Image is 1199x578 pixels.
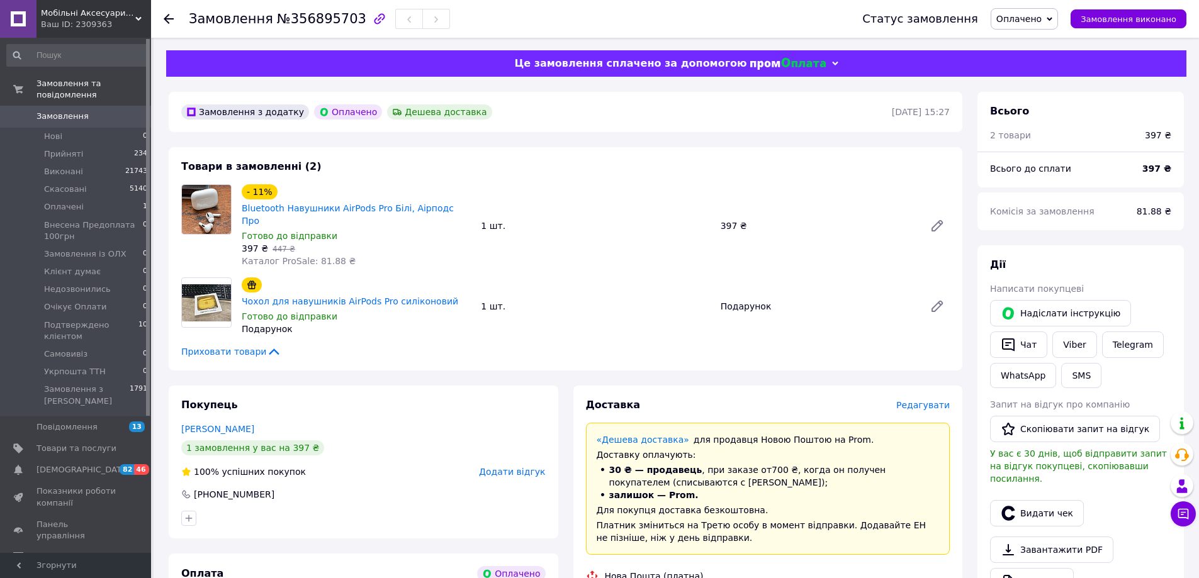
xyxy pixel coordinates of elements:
[479,467,545,477] span: Додати відгук
[130,184,147,195] span: 5140
[44,284,111,295] span: Недозвонились
[387,104,492,119] div: Дешева доставка
[1142,164,1171,174] b: 397 ₴
[37,78,151,101] span: Замовлення та повідомлення
[586,399,641,411] span: Доставка
[597,433,940,446] div: для продавця Новою Поштою на Prom.
[37,552,69,563] span: Відгуки
[164,13,174,25] div: Повернутися назад
[37,421,98,433] span: Повідомлення
[134,148,147,160] span: 234
[143,201,147,213] span: 1
[476,217,715,235] div: 1 шт.
[193,488,276,501] div: [PHONE_NUMBER]
[41,8,135,19] span: Мобільні Аксесуари та Електроніка
[44,301,106,313] span: Очікує Оплати
[44,220,143,242] span: Внесена Предоплата 100грн
[143,348,147,360] span: 0
[143,131,147,142] span: 0
[242,184,278,199] div: - 11%
[597,435,689,445] a: «Дешева доставка»
[990,300,1131,326] button: Надіслати інструкцію
[181,440,324,455] div: 1 замовлення у вас на 397 ₴
[892,107,950,117] time: [DATE] 15:27
[44,131,62,142] span: Нові
[44,248,127,260] span: Замовлення із ОЛХ
[125,166,147,177] span: 21743
[37,443,116,454] span: Товари та послуги
[181,160,322,172] span: Товари в замовленні (2)
[277,11,366,26] span: №356895703
[990,448,1167,484] span: У вас є 30 днів, щоб відправити запит на відгук покупцеві, скопіювавши посилання.
[182,284,231,321] img: Чохол для навушників AirPods Pro силіконовий
[1081,14,1176,24] span: Замовлення виконано
[120,464,134,475] span: 82
[996,14,1042,24] span: Оплачено
[1102,331,1164,358] a: Telegram
[143,301,147,313] span: 0
[609,490,699,500] span: залишок — Prom.
[242,256,356,266] span: Каталог ProSale: 81.88 ₴
[44,320,138,342] span: Подтверждено клієнтом
[37,464,130,475] span: [DEMOGRAPHIC_DATA]
[1171,501,1196,526] button: Чат з покупцем
[181,345,281,358] span: Приховати товари
[990,105,1029,117] span: Всього
[44,348,87,360] span: Самовивіз
[143,266,147,277] span: 0
[273,245,295,253] span: 447 ₴
[143,284,147,295] span: 0
[138,320,147,342] span: 10
[925,294,950,319] a: Редагувати
[990,536,1113,563] a: Завантажити PDF
[181,399,238,411] span: Покупець
[990,500,1084,526] button: Видати чек
[37,486,116,508] span: Показники роботи компанії
[990,284,1084,294] span: Написати покупцеві
[597,464,940,489] li: , при заказе от 700 ₴ , когда он получен покупателем (списываются с [PERSON_NAME]);
[181,424,254,434] a: [PERSON_NAME]
[242,231,337,241] span: Готово до відправки
[189,11,273,26] span: Замовлення
[44,166,83,177] span: Виконані
[44,184,87,195] span: Скасовані
[44,148,83,160] span: Прийняті
[182,185,231,234] img: Bluetooth Навушники AirPods Pro Білі, Аірподс Про
[242,243,268,253] span: 397 ₴
[1052,331,1096,358] a: Viber
[314,104,382,119] div: Оплачено
[194,467,219,477] span: 100%
[990,206,1095,216] span: Комісія за замовлення
[716,217,920,235] div: 397 ₴
[242,203,454,226] a: Bluetooth Навушники AirPods Pro Білі, Аірподс Про
[1145,129,1171,142] div: 397 ₴
[143,248,147,260] span: 0
[44,384,130,406] span: Замовлення з [PERSON_NAME]
[181,465,306,478] div: успішних покупок
[716,297,920,315] div: Подарунок
[129,421,145,432] span: 13
[750,58,826,70] img: evopay logo
[242,311,337,321] span: Готово до відправки
[44,366,106,377] span: Укрпошта ТТН
[242,323,471,335] div: Подарунок
[1061,363,1101,388] button: SMS
[597,504,940,516] div: Для покупця доставка безкоштовна.
[44,201,84,213] span: Оплачені
[44,266,101,277] span: Клієнт думає
[990,399,1130,409] span: Запит на відгук про компанію
[990,416,1160,442] button: Скопіювати запит на відгук
[1071,9,1186,28] button: Замовлення виконано
[181,104,309,119] div: Замовлення з додатку
[6,44,149,67] input: Пошук
[609,465,702,475] span: 30 ₴ — продавець
[990,258,1006,270] span: Дії
[143,366,147,377] span: 0
[242,296,458,306] a: Чохол для навушників AirPods Pro силіконовий
[1137,206,1171,216] span: 81.88 ₴
[514,57,746,69] span: Це замовлення сплачено за допомогою
[990,130,1031,140] span: 2 товари
[597,519,940,544] div: Платник зміниться на Третю особу в момент відправки. Додавайте ЕН не пізніше, ніж у день відправки.
[143,220,147,242] span: 0
[925,213,950,238] a: Редагувати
